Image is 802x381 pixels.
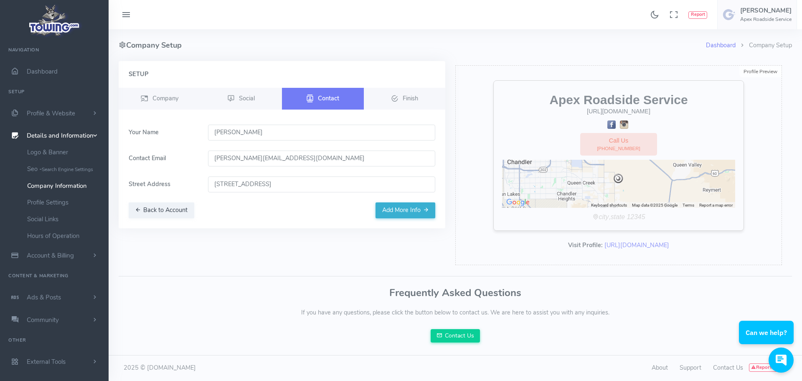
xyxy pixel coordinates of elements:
span: Profile & Website [27,109,75,118]
a: Logo & Banner [21,144,109,161]
span: Company [152,94,178,102]
span: Account & Billing [27,251,74,260]
a: About [652,363,668,372]
div: 2025 © [DOMAIN_NAME] [119,363,455,373]
iframe: Conversations [733,298,802,381]
span: External Tools [27,358,66,366]
i: 12345 [627,213,645,220]
a: [URL][DOMAIN_NAME] [604,241,669,249]
span: Community [27,316,59,324]
span: Ads & Posts [27,293,61,302]
a: Contact Us [431,329,480,343]
span: Contact [318,94,339,102]
a: Profile Settings [21,194,109,211]
p: If you have any questions, please click the button below to contact us. We are here to assist you... [119,308,792,317]
span: Details and Information [27,132,94,140]
a: Seo -Search Engine Settings [21,161,109,177]
a: Social Links [21,211,109,228]
button: Add More Info [376,202,435,218]
label: Street Address [124,176,203,192]
label: Contact Email [124,151,203,166]
span: [PHONE_NUMBER] [597,145,640,152]
img: Google [504,197,532,208]
i: state [611,213,625,220]
li: Company Setup [736,41,792,50]
a: Report a map error [699,203,733,207]
b: Visit Profile: [568,241,603,249]
h6: Apex Roadside Service [740,17,792,22]
input: Enter a location [208,176,436,192]
a: Contact Us [713,363,743,372]
span: Dashboard [27,67,58,76]
span: Finish [403,94,418,102]
span: Map data ©2025 Google [632,203,678,207]
i: city [599,213,609,220]
img: user-image [723,8,736,21]
button: Keyboard shortcuts [591,202,627,208]
div: , [502,212,735,222]
button: Report [688,11,707,19]
label: Your Name [124,125,203,141]
h4: Company Setup [119,29,706,61]
a: Open this area in Google Maps (opens a new window) [504,197,532,208]
a: Call Us[PHONE_NUMBER] [580,133,657,156]
div: [URL][DOMAIN_NAME] [502,107,735,116]
div: Profile Preview [739,66,782,77]
a: Company Information [21,177,109,194]
a: Terms (opens in new tab) [683,203,694,207]
small: Search Engine Settings [42,166,93,173]
a: Dashboard [706,41,736,49]
a: Hours of Operation [21,228,109,244]
h2: Apex Roadside Service [502,93,735,107]
a: Support [680,363,701,372]
span: Social [239,94,255,102]
button: Back to Account [129,202,194,218]
h3: Frequently Asked Questions [119,287,792,298]
img: logo [26,3,83,38]
h4: Setup [129,71,435,78]
h5: [PERSON_NAME] [740,7,792,14]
